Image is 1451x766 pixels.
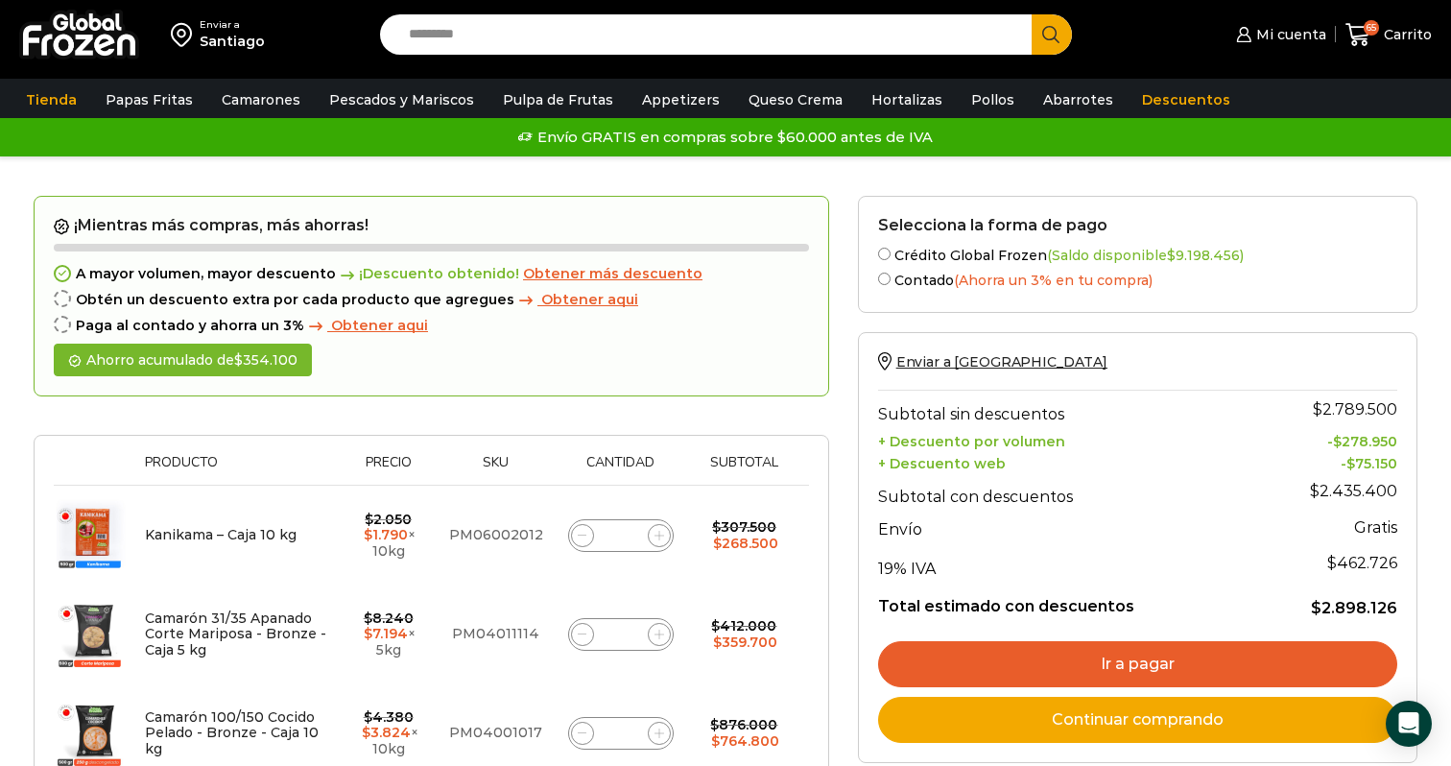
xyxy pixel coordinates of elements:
[1333,433,1397,450] bdi: 278.950
[541,291,638,308] span: Obtener aqui
[365,511,373,528] span: $
[440,455,553,485] th: Sku
[1354,518,1397,537] strong: Gratis
[135,455,338,485] th: Producto
[440,486,553,586] td: PM06002012
[711,732,720,750] span: $
[145,526,297,543] a: Kanikama – Caja 10 kg
[710,716,719,733] span: $
[1386,701,1432,747] div: Open Intercom Messenger
[1311,599,1321,617] span: $
[54,318,809,334] div: Paga al contado y ahorra un 3%
[331,317,428,334] span: Obtener aqui
[954,272,1153,289] span: (Ahorra un 3% en tu compra)
[234,351,297,369] bdi: 354.100
[962,82,1024,118] a: Pollos
[1345,12,1432,58] a: 65 Carrito
[711,617,776,634] bdi: 412.000
[514,292,638,308] a: Obtener aqui
[1251,25,1326,44] span: Mi cuenta
[362,724,370,741] span: $
[878,273,891,285] input: Contado(Ahorra un 3% en tu compra)
[1333,433,1342,450] span: $
[54,216,809,235] h2: ¡Mientras más compras, más ahorras!
[364,625,372,642] span: $
[365,511,412,528] bdi: 2.050
[1256,428,1397,450] td: -
[1313,400,1322,419] span: $
[1231,15,1325,54] a: Mi cuenta
[878,544,1256,583] th: 19% IVA
[200,18,265,32] div: Enviar a
[878,450,1256,472] th: + Descuento web
[1310,482,1320,500] span: $
[1311,599,1397,617] bdi: 2.898.126
[362,724,411,741] bdi: 3.824
[145,708,319,758] a: Camarón 100/150 Cocido Pelado - Bronze - Caja 10 kg
[878,244,1397,264] label: Crédito Global Frozen
[96,82,202,118] a: Papas Fritas
[200,32,265,51] div: Santiago
[337,455,439,485] th: Precio
[712,518,721,536] span: $
[896,353,1107,371] span: Enviar a [GEOGRAPHIC_DATA]
[337,486,439,586] td: × 10kg
[1379,25,1432,44] span: Carrito
[364,526,372,543] span: $
[878,428,1256,450] th: + Descuento por volumen
[1327,554,1397,572] span: 462.726
[862,82,952,118] a: Hortalizas
[234,351,243,369] span: $
[1034,82,1123,118] a: Abarrotes
[1256,450,1397,472] td: -
[1313,400,1397,419] bdi: 2.789.500
[878,472,1256,511] th: Subtotal con descuentos
[878,248,891,260] input: Crédito Global Frozen(Saldo disponible$9.198.456)
[1167,247,1176,264] span: $
[1047,247,1244,264] span: (Saldo disponible )
[1310,482,1397,500] bdi: 2.435.400
[364,708,372,726] span: $
[711,732,779,750] bdi: 764.800
[713,535,778,552] bdi: 268.500
[1327,554,1337,572] span: $
[1364,20,1379,36] span: 65
[878,216,1397,234] h2: Selecciona la forma de pago
[171,18,200,51] img: address-field-icon.svg
[54,266,809,282] div: A mayor volumen, mayor descuento
[878,511,1256,544] th: Envío
[689,455,799,485] th: Subtotal
[878,269,1397,289] label: Contado
[607,522,634,549] input: Product quantity
[364,526,408,543] bdi: 1.790
[878,353,1107,371] a: Enviar a [GEOGRAPHIC_DATA]
[54,344,312,377] div: Ahorro acumulado de
[739,82,852,118] a: Queso Crema
[878,390,1256,428] th: Subtotal sin descuentos
[711,617,720,634] span: $
[523,266,702,282] a: Obtener más descuento
[493,82,623,118] a: Pulpa de Frutas
[212,82,310,118] a: Camarones
[145,610,326,659] a: Camarón 31/35 Apanado Corte Mariposa - Bronze - Caja 5 kg
[364,625,408,642] bdi: 7.194
[16,82,86,118] a: Tienda
[364,610,414,627] bdi: 8.240
[878,583,1256,619] th: Total estimado con descuentos
[553,455,689,485] th: Cantidad
[607,621,634,648] input: Product quantity
[523,265,702,282] span: Obtener más descuento
[607,720,634,747] input: Product quantity
[878,641,1397,687] a: Ir a pagar
[337,585,439,683] td: × 5kg
[304,318,428,334] a: Obtener aqui
[632,82,729,118] a: Appetizers
[320,82,484,118] a: Pescados y Mariscos
[1346,455,1355,472] span: $
[713,535,722,552] span: $
[712,518,776,536] bdi: 307.500
[1167,247,1240,264] bdi: 9.198.456
[710,716,777,733] bdi: 876.000
[1032,14,1072,55] button: Search button
[1346,455,1397,472] bdi: 75.150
